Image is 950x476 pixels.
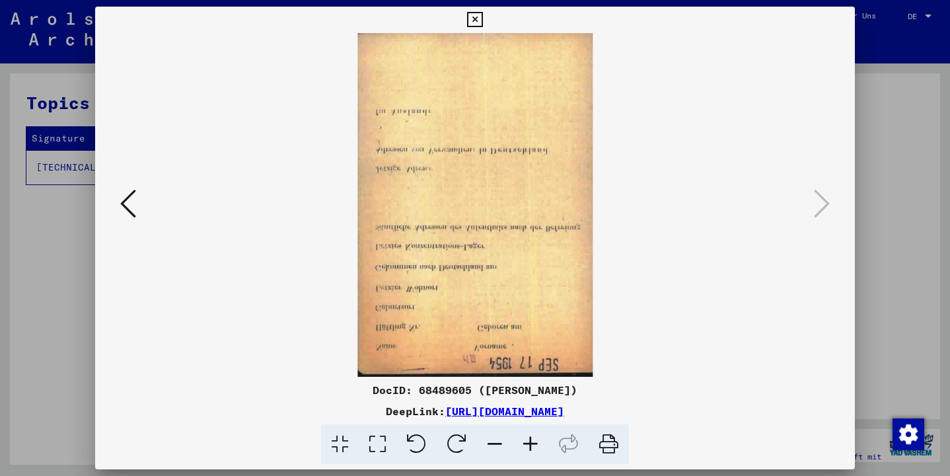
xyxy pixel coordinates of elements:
div: DocID: 68489605 ([PERSON_NAME]) [95,382,855,398]
img: 002.jpg [357,33,593,377]
div: Zustimmung ändern [892,418,924,450]
a: [URL][DOMAIN_NAME] [445,405,564,418]
div: DeepLink: [95,403,855,419]
img: Zustimmung ändern [893,418,924,450]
